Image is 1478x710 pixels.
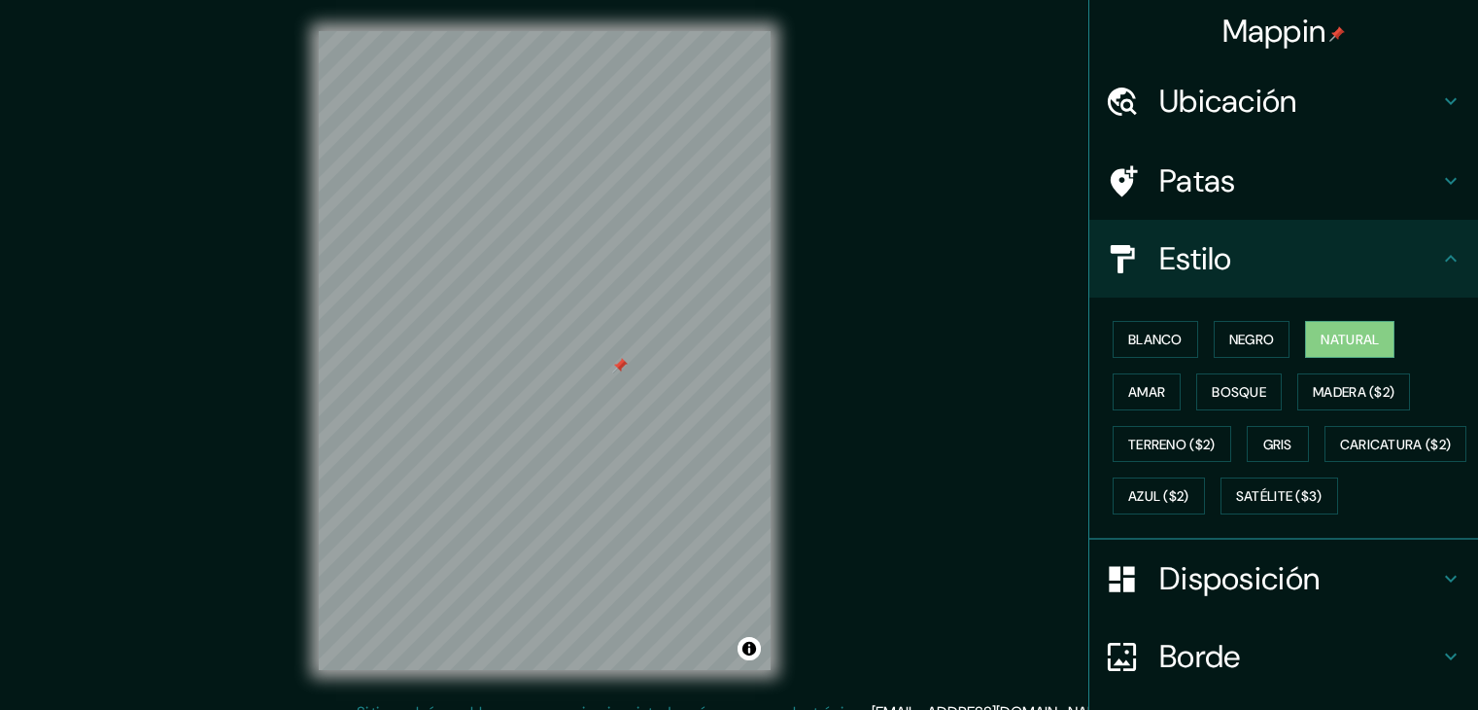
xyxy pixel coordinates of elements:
font: Ubicación [1159,81,1297,122]
font: Blanco [1128,331,1183,348]
iframe: Lanzador de widgets de ayuda [1305,634,1457,689]
font: Terreno ($2) [1128,436,1216,453]
button: Blanco [1113,321,1198,358]
img: pin-icon.png [1329,26,1345,42]
div: Borde [1089,618,1478,695]
font: Amar [1128,383,1165,401]
button: Azul ($2) [1113,478,1205,515]
font: Natural [1321,331,1379,348]
font: Azul ($2) [1128,488,1189,506]
button: Amar [1113,373,1181,410]
button: Gris [1247,426,1309,463]
button: Natural [1305,321,1394,358]
font: Disposición [1159,558,1320,599]
font: Borde [1159,636,1241,677]
button: Terreno ($2) [1113,426,1231,463]
button: Satélite ($3) [1220,478,1338,515]
div: Ubicación [1089,62,1478,140]
div: Patas [1089,142,1478,220]
font: Estilo [1159,238,1232,279]
font: Patas [1159,160,1236,201]
canvas: Mapa [319,31,771,670]
button: Madera ($2) [1297,373,1410,410]
font: Mappin [1222,11,1326,52]
button: Negro [1214,321,1290,358]
button: Caricatura ($2) [1324,426,1467,463]
font: Satélite ($3) [1236,488,1323,506]
button: Bosque [1196,373,1282,410]
font: Gris [1263,436,1292,453]
button: Activar o desactivar atribución [738,637,761,660]
font: Caricatura ($2) [1340,436,1452,453]
font: Madera ($2) [1313,383,1394,401]
font: Bosque [1212,383,1266,401]
font: Negro [1229,331,1275,348]
div: Disposición [1089,540,1478,618]
div: Estilo [1089,220,1478,298]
